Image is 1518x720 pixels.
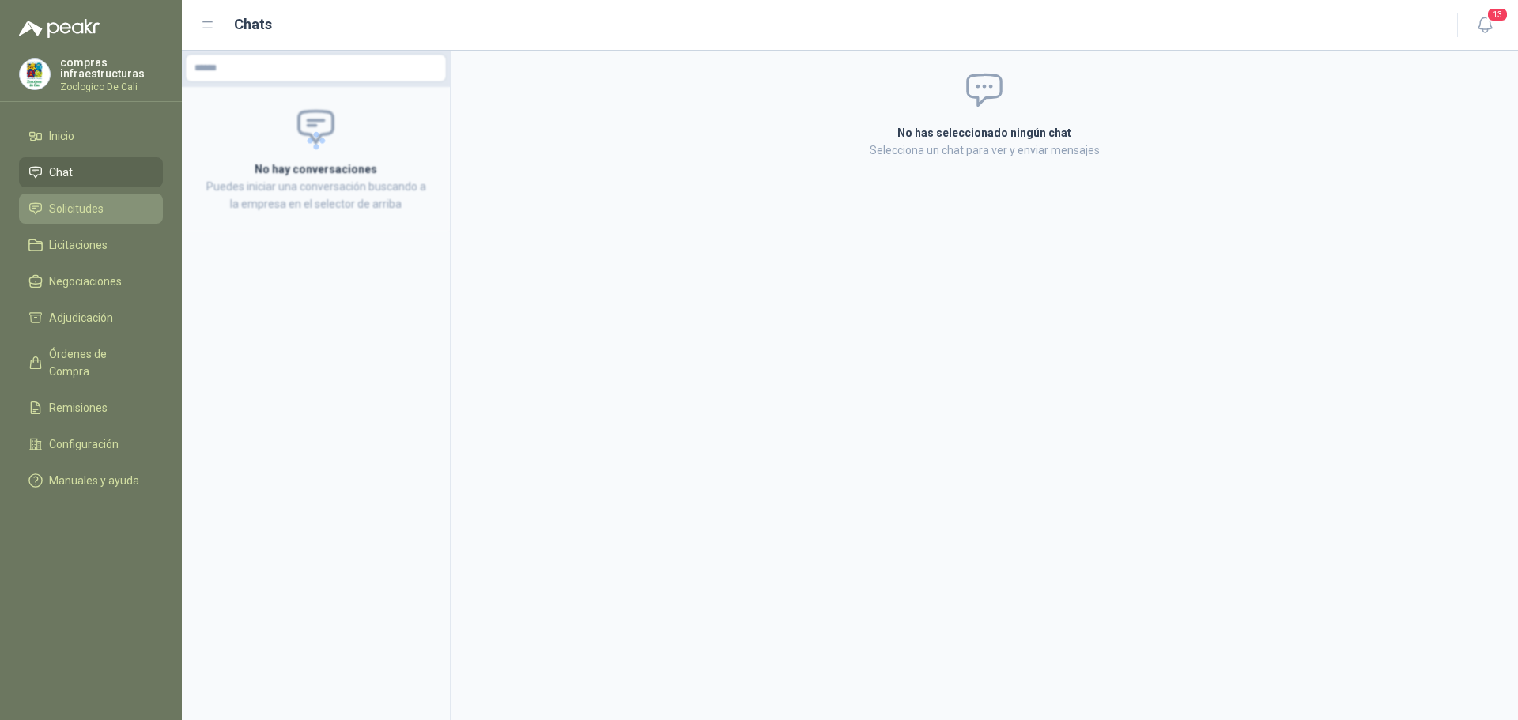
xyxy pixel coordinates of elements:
a: Negociaciones [19,266,163,296]
a: Remisiones [19,393,163,423]
span: 13 [1486,7,1509,22]
a: Adjudicación [19,303,163,333]
h2: No has seleccionado ningún chat [708,124,1260,141]
p: Selecciona un chat para ver y enviar mensajes [708,141,1260,159]
span: Solicitudes [49,200,104,217]
span: Chat [49,164,73,181]
span: Órdenes de Compra [49,345,148,380]
h1: Chats [234,13,272,36]
span: Licitaciones [49,236,108,254]
a: Solicitudes [19,194,163,224]
a: Chat [19,157,163,187]
a: Inicio [19,121,163,151]
p: compras infraestructuras [60,57,163,79]
a: Órdenes de Compra [19,339,163,386]
span: Remisiones [49,399,108,417]
span: Configuración [49,435,119,453]
a: Licitaciones [19,230,163,260]
img: Logo peakr [19,19,100,38]
span: Negociaciones [49,273,122,290]
p: Zoologico De Cali [60,82,163,92]
span: Inicio [49,127,74,145]
span: Adjudicación [49,309,113,326]
img: Company Logo [20,59,50,89]
a: Configuración [19,429,163,459]
button: 13 [1471,11,1499,40]
a: Manuales y ayuda [19,466,163,496]
span: Manuales y ayuda [49,472,139,489]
